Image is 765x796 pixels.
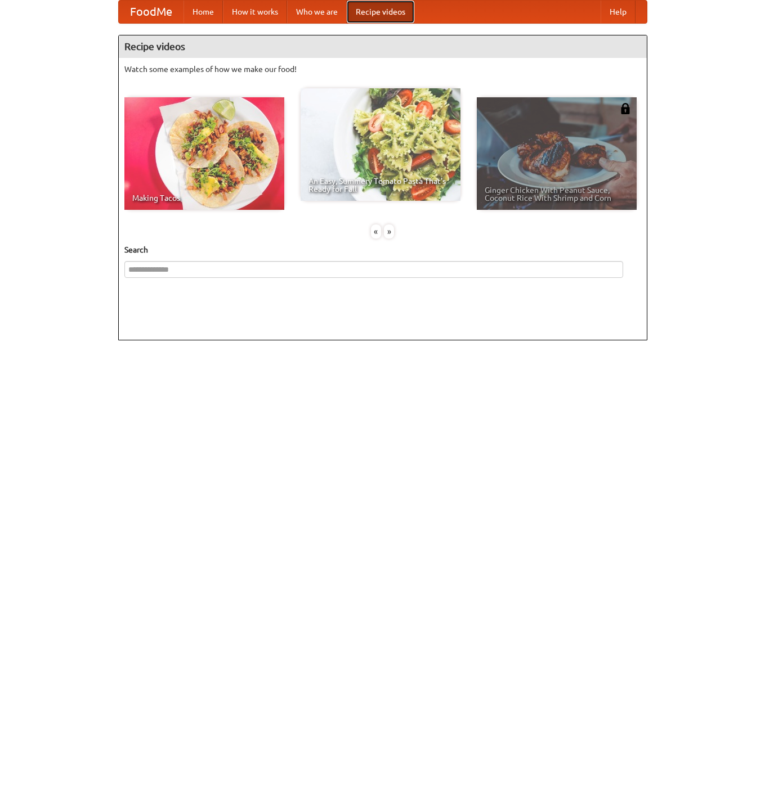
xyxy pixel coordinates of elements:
a: Help [601,1,636,23]
a: An Easy, Summery Tomato Pasta That's Ready for Fall [301,88,460,201]
h5: Search [124,244,641,255]
h4: Recipe videos [119,35,647,58]
a: How it works [223,1,287,23]
span: An Easy, Summery Tomato Pasta That's Ready for Fall [308,177,453,193]
p: Watch some examples of how we make our food! [124,64,641,75]
span: Making Tacos [132,194,276,202]
a: FoodMe [119,1,184,23]
a: Home [184,1,223,23]
a: Recipe videos [347,1,414,23]
img: 483408.png [620,103,631,114]
div: » [384,224,394,239]
a: Who we are [287,1,347,23]
a: Making Tacos [124,97,284,210]
div: « [371,224,381,239]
